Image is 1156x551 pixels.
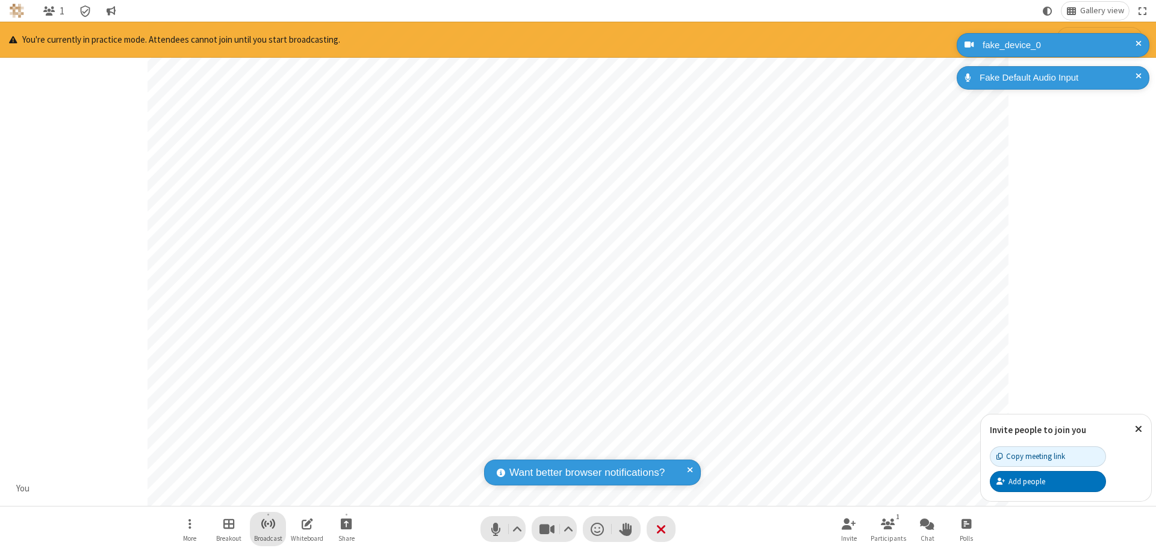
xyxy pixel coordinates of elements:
button: Stop video (⌘+Shift+V) [532,516,577,542]
span: Want better browser notifications? [509,465,665,481]
button: Open menu [172,512,208,546]
button: Start broadcasting [1057,27,1143,52]
span: Share [338,535,355,542]
button: Send a reaction [583,516,612,542]
button: Open participant list [38,2,69,20]
button: Change layout [1061,2,1129,20]
button: Open chat [909,512,945,546]
div: Copy meeting link [996,451,1065,462]
button: Mute (⌘+Shift+A) [480,516,526,542]
span: Invite [841,535,857,542]
span: Chat [921,535,934,542]
span: More [183,535,196,542]
button: Open poll [948,512,984,546]
button: Open shared whiteboard [289,512,325,546]
span: Breakout [216,535,241,542]
button: Conversation [101,2,120,20]
span: Participants [871,535,906,542]
span: Whiteboard [291,535,323,542]
button: Raise hand [612,516,641,542]
button: Using system theme [1038,2,1057,20]
button: Start sharing [328,512,364,546]
button: Start broadcast [250,512,286,546]
span: Gallery view [1080,6,1124,16]
button: Fullscreen [1134,2,1152,20]
span: 1 [60,5,64,17]
button: Invite participants (⌘+Shift+I) [831,512,867,546]
button: Video setting [561,516,577,542]
button: Manage Breakout Rooms [211,512,247,546]
button: Open participant list [870,512,906,546]
button: Close popover [1126,414,1151,444]
div: fake_device_0 [978,38,1140,52]
span: Polls [960,535,973,542]
button: Add people [990,471,1106,491]
span: Broadcast [254,535,282,542]
button: Audio settings [509,516,526,542]
div: Fake Default Audio Input [975,71,1140,85]
p: You're currently in practice mode. Attendees cannot join until you start broadcasting. [9,33,340,47]
button: Copy meeting link [990,446,1106,467]
button: End or leave meeting [647,516,676,542]
div: 1 [893,511,903,522]
img: QA Selenium DO NOT DELETE OR CHANGE [10,4,24,18]
div: Meeting details Encryption enabled [74,2,97,20]
label: Invite people to join you [990,424,1086,436]
div: You [12,482,34,496]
